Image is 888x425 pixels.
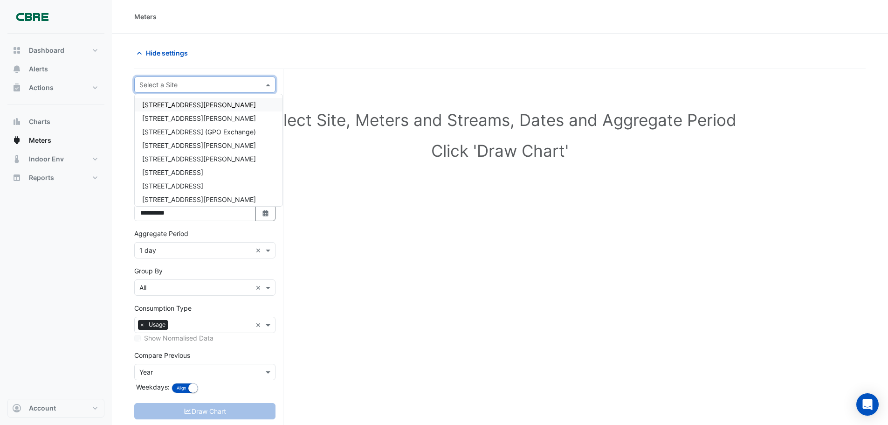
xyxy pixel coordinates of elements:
[134,333,275,343] div: Select meters or streams to enable normalisation
[134,382,170,392] label: Weekdays:
[134,229,188,238] label: Aggregate Period
[29,154,64,164] span: Indoor Env
[255,320,263,330] span: Clear
[29,136,51,145] span: Meters
[7,41,104,60] button: Dashboard
[142,114,256,122] span: [STREET_ADDRESS][PERSON_NAME]
[12,154,21,164] app-icon: Indoor Env
[29,46,64,55] span: Dashboard
[262,209,270,217] fa-icon: Select Date
[7,112,104,131] button: Charts
[29,83,54,92] span: Actions
[142,128,256,136] span: [STREET_ADDRESS] (GPO Exchange)
[255,245,263,255] span: Clear
[255,283,263,293] span: Clear
[29,404,56,413] span: Account
[12,117,21,126] app-icon: Charts
[142,141,256,149] span: [STREET_ADDRESS][PERSON_NAME]
[29,173,54,182] span: Reports
[12,83,21,92] app-icon: Actions
[134,94,283,207] ng-dropdown-panel: Options list
[856,393,879,416] div: Open Intercom Messenger
[146,320,168,329] span: Usage
[7,168,104,187] button: Reports
[134,45,194,61] button: Hide settings
[7,131,104,150] button: Meters
[12,64,21,74] app-icon: Alerts
[149,141,851,160] h1: Click 'Draw Chart'
[138,320,146,329] span: ×
[134,303,192,313] label: Consumption Type
[149,110,851,130] h1: Select Site, Meters and Streams, Dates and Aggregate Period
[134,266,163,276] label: Group By
[142,101,256,109] span: [STREET_ADDRESS][PERSON_NAME]
[7,399,104,418] button: Account
[144,333,213,343] label: Show Normalised Data
[7,150,104,168] button: Indoor Env
[12,173,21,182] app-icon: Reports
[29,117,50,126] span: Charts
[11,7,53,26] img: Company Logo
[142,168,203,176] span: [STREET_ADDRESS]
[134,12,157,21] div: Meters
[29,64,48,74] span: Alerts
[142,195,256,203] span: [STREET_ADDRESS][PERSON_NAME]
[12,46,21,55] app-icon: Dashboard
[12,136,21,145] app-icon: Meters
[7,78,104,97] button: Actions
[142,182,203,190] span: [STREET_ADDRESS]
[7,60,104,78] button: Alerts
[134,350,190,360] label: Compare Previous
[142,155,256,163] span: [STREET_ADDRESS][PERSON_NAME]
[146,48,188,58] span: Hide settings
